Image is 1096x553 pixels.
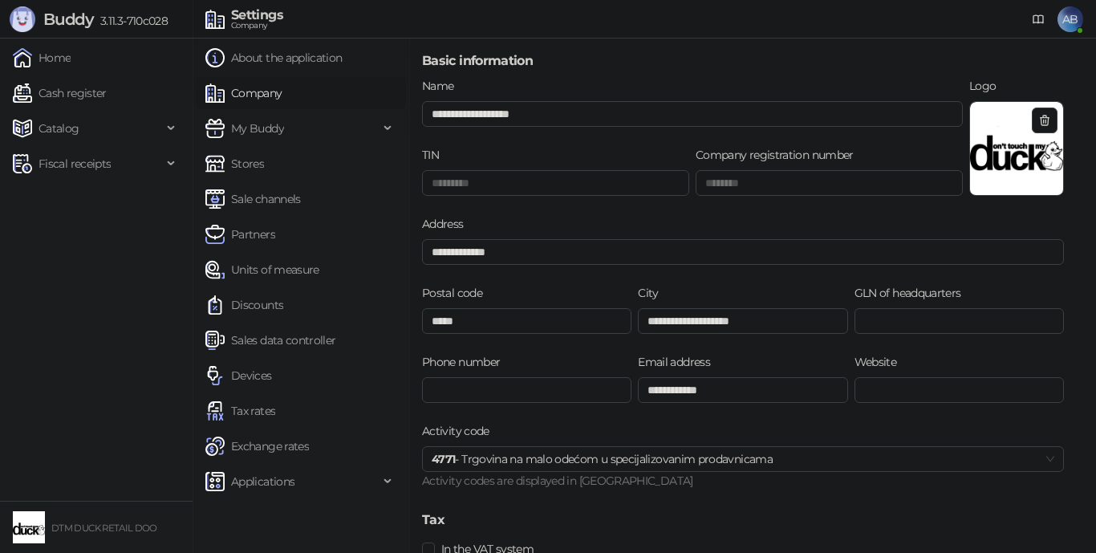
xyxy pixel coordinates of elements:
h5: Tax [422,510,1064,530]
label: Phone number [422,353,510,371]
div: Settings [231,9,283,22]
div: Activity codes are displayed in [GEOGRAPHIC_DATA] [422,472,1064,491]
input: Phone number [422,377,631,403]
label: TIN [422,146,449,164]
a: Sales data controller [205,324,336,356]
h5: Basic information [422,51,1064,71]
input: Address [422,239,1064,265]
input: Email address [638,377,847,403]
a: Company [205,77,282,109]
input: Postal code [422,308,631,334]
a: Units of measure [205,254,319,286]
label: Address [422,215,473,233]
input: Company registration number [696,170,963,196]
a: Discounts [205,289,283,321]
span: - Trgovina na malo odećom u specijalizovanim prodavnicama [432,447,1054,471]
label: City [638,284,668,302]
a: About the application [205,42,343,74]
span: Logo [970,102,1063,200]
small: DTM DUCK RETAIL DOO [51,523,157,534]
label: Website [854,353,907,371]
span: Catalog [39,112,79,144]
a: Documentation [1025,6,1051,32]
input: Website [854,377,1064,403]
label: Email address [638,353,720,371]
a: Exchange rates [205,430,309,462]
a: Stores [205,148,264,180]
label: Company registration number [696,146,863,164]
label: Name [422,77,464,95]
img: Logo [10,6,35,32]
strong: 4771 [432,452,455,466]
a: Devices [205,360,272,392]
input: GLN of headquarters [854,308,1064,334]
span: Buddy [43,10,94,29]
span: Applications [231,466,294,498]
img: Logo [970,102,1063,195]
span: AB [1057,6,1083,32]
a: Sale channels [205,183,301,215]
input: Name [422,101,963,127]
input: TIN [422,170,689,196]
a: Partners [205,218,275,250]
a: Cash register [13,77,107,109]
label: GLN of headquarters [854,284,971,302]
span: Fiscal receipts [39,148,111,180]
label: Activity code [422,422,499,440]
span: 3.11.3-710c028 [94,14,168,28]
input: City [638,308,847,334]
img: 64x64-companyLogo-66ada3a5-0551-4a34-8c52-98bc28352977.jpeg [13,511,45,543]
a: Tax rates [205,395,275,427]
div: Company [231,22,283,30]
label: Logo [969,77,1006,95]
label: Postal code [422,284,492,302]
a: Home [13,42,71,74]
span: My Buddy [231,112,284,144]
